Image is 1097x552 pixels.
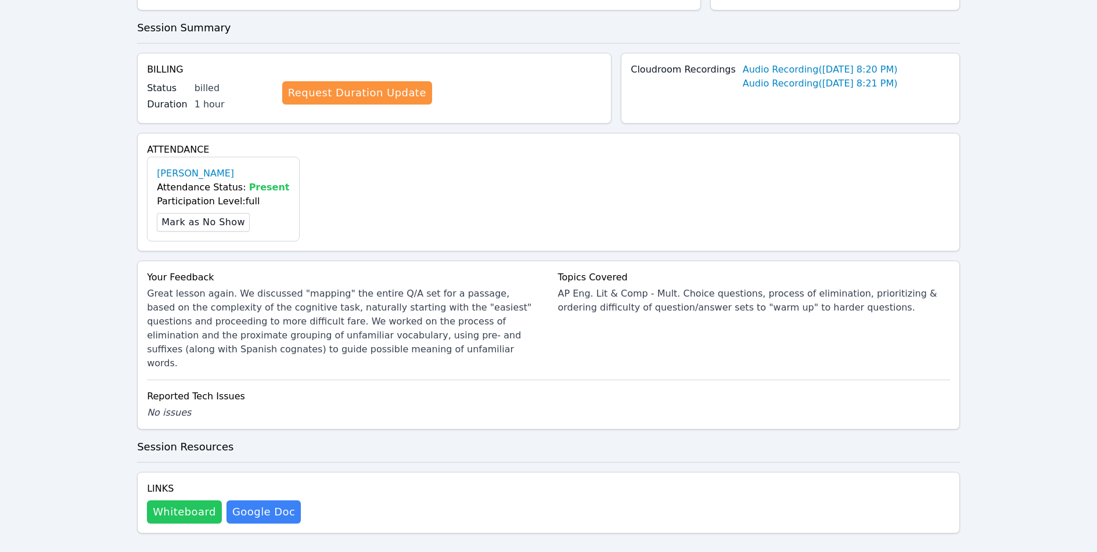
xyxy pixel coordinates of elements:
button: Mark as No Show [157,213,250,232]
div: Participation Level: full [157,194,289,208]
a: Google Doc [226,500,301,524]
div: billed [195,81,273,95]
span: No issues [147,407,191,418]
div: Great lesson again. We discussed "mapping" the entire Q/A set for a passage, based on the complex... [147,287,539,370]
div: AP Eng. Lit & Comp - Mult. Choice questions, process of elimination, prioritizing & ordering diff... [558,287,950,315]
h4: Billing [147,63,602,77]
label: Status [147,81,188,95]
span: Present [249,182,290,193]
div: Attendance Status: [157,181,289,194]
h4: Links [147,482,301,496]
h3: Session Resources [137,439,960,455]
div: Reported Tech Issues [147,389,950,403]
a: Audio Recording([DATE] 8:20 PM) [743,63,898,77]
a: [PERSON_NAME] [157,167,234,181]
a: Request Duration Update [282,81,432,104]
div: 1 hour [195,98,273,111]
h4: Attendance [147,143,950,157]
div: Your Feedback [147,270,539,284]
label: Cloudroom Recordings [631,63,736,77]
label: Duration [147,98,188,111]
button: Whiteboard [147,500,222,524]
h3: Session Summary [137,20,960,36]
div: Topics Covered [558,270,950,284]
a: Audio Recording([DATE] 8:21 PM) [743,77,898,91]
